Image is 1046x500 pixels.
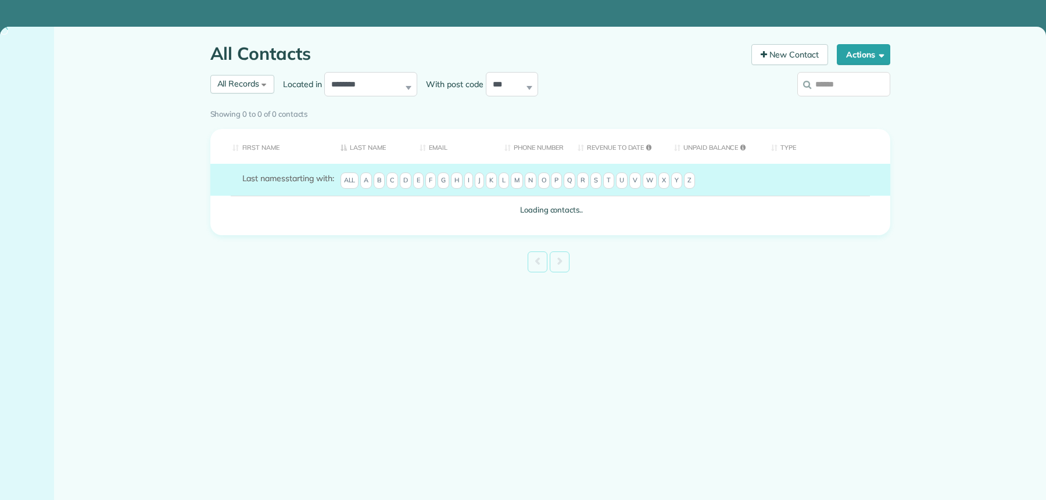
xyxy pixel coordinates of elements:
span: V [629,172,641,189]
span: I [464,172,473,189]
div: Showing 0 to 0 of 0 contacts [210,104,890,120]
span: E [413,172,424,189]
th: Unpaid Balance: activate to sort column ascending [665,129,762,164]
button: Actions [837,44,890,65]
span: P [551,172,562,189]
span: G [438,172,449,189]
th: Revenue to Date: activate to sort column ascending [569,129,665,164]
span: H [451,172,463,189]
span: U [616,172,628,189]
span: All Records [217,78,260,89]
span: All [341,172,359,189]
span: F [425,172,436,189]
span: Last names [242,173,286,184]
span: W [643,172,657,189]
th: Email: activate to sort column ascending [411,129,496,164]
label: With post code [417,78,486,90]
span: Z [684,172,695,189]
span: L [499,172,509,189]
label: starting with: [242,172,334,184]
span: Y [671,172,682,189]
span: N [525,172,536,189]
th: Last Name: activate to sort column descending [332,129,411,164]
span: B [374,172,385,189]
th: First Name: activate to sort column ascending [210,129,332,164]
span: Q [564,172,575,189]
span: S [590,172,601,189]
th: Phone number: activate to sort column ascending [496,129,569,164]
span: X [658,172,669,189]
span: C [386,172,398,189]
span: M [511,172,523,189]
span: R [577,172,589,189]
span: K [486,172,497,189]
span: J [475,172,484,189]
td: Loading contacts.. [210,196,890,224]
span: D [400,172,411,189]
label: Located in [274,78,324,90]
a: New Contact [751,44,828,65]
span: O [538,172,550,189]
h1: All Contacts [210,44,743,63]
span: A [360,172,372,189]
span: T [603,172,614,189]
th: Type: activate to sort column ascending [762,129,890,164]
